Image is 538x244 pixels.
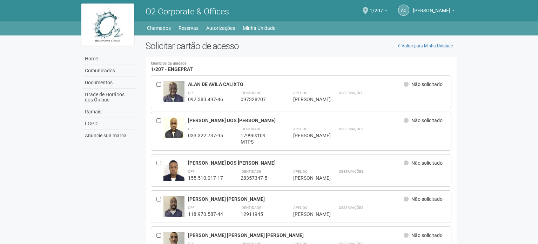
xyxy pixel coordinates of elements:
a: Documentos [83,77,135,89]
div: [PERSON_NAME] [293,175,321,181]
div: [PERSON_NAME] [PERSON_NAME] [188,196,404,202]
span: Andréa Cunha [413,1,450,13]
span: O2 Corporate & Offices [146,7,229,17]
div: ALAN DE AVILA CALIXTO [188,81,404,87]
strong: Identidade [241,91,261,95]
small: Membros da unidade [151,62,451,66]
span: Não solicitado [411,196,443,202]
strong: Apelido [293,170,308,173]
div: [PERSON_NAME] [293,132,321,139]
a: Anuncie sua marca [83,130,135,141]
a: Chamados [147,23,171,33]
img: user.jpg [163,81,184,108]
div: [PERSON_NAME] DOS [PERSON_NAME] [188,117,404,124]
span: Não solicitado [411,232,443,238]
strong: Identidade [241,170,261,173]
a: Autorizações [206,23,235,33]
div: [PERSON_NAME] [PERSON_NAME] [PERSON_NAME] [188,232,404,238]
strong: Observações [339,206,363,210]
strong: Observações [339,91,363,95]
strong: Observações [339,170,363,173]
strong: Observações [339,127,363,131]
a: Reservas [179,23,199,33]
strong: Identidade [241,127,261,131]
a: AC [398,5,409,16]
strong: Identidade [241,206,261,210]
a: Grade de Horários dos Ônibus [83,89,135,106]
div: 17996s109 MTPS [241,132,276,145]
strong: CPF [188,170,195,173]
strong: CPF [188,91,195,95]
a: LGPD [83,118,135,130]
div: 155.510.017-17 [188,175,223,181]
a: Minha Unidade [243,23,275,33]
h4: 1/207 - ENGEPRAT [151,62,451,72]
img: logo.jpg [81,4,134,46]
strong: Apelido [293,206,308,210]
a: [PERSON_NAME] [413,9,455,14]
div: [PERSON_NAME] [293,211,321,217]
a: Voltar para Minha Unidade [394,41,457,51]
span: 1/207 [370,1,383,13]
img: user.jpg [163,117,184,140]
div: 12911945 [241,211,276,217]
div: 092.383.497-46 [188,96,223,103]
strong: CPF [188,127,195,131]
img: user.jpg [163,196,184,219]
a: Home [83,53,135,65]
a: 1/207 [370,9,388,14]
div: 033.322.737-95 [188,132,223,139]
div: [PERSON_NAME] [293,96,321,103]
img: user.jpg [163,160,184,184]
span: Não solicitado [411,118,443,123]
div: 118.970.587-44 [188,211,223,217]
a: Comunicados [83,65,135,77]
div: [PERSON_NAME] DOS [PERSON_NAME] [188,160,404,166]
strong: Apelido [293,127,308,131]
span: Não solicitado [411,160,443,166]
div: 28357347-5 [241,175,276,181]
a: Ramais [83,106,135,118]
div: 097328207 [241,96,276,103]
span: Não solicitado [411,81,443,87]
strong: CPF [188,206,195,210]
strong: Apelido [293,91,308,95]
h2: Solicitar cartão de acesso [146,41,457,51]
